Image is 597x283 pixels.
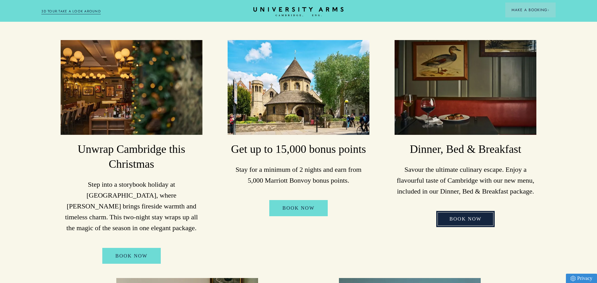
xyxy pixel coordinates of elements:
[61,142,203,172] h3: Unwrap Cambridge this Christmas
[269,200,328,216] a: Book Now
[253,7,344,17] a: Home
[228,142,370,157] h3: Get up to 15,000 bonus points
[228,164,370,186] p: Stay for a minimum of 2 nights and earn from 5,000 Marriott Bonvoy bonus points.
[61,40,203,135] img: image-8c003cf989d0ef1515925c9ae6c58a0350393050-2500x1667-jpg
[395,142,537,157] h3: Dinner, Bed & Breakfast
[228,40,370,135] img: image-a169143ac3192f8fe22129d7686b8569f7c1e8bc-2500x1667-jpg
[511,7,549,13] span: Make a Booking
[547,9,549,11] img: Arrow icon
[395,40,537,135] img: image-a84cd6be42fa7fc105742933f10646be5f14c709-3000x2000-jpg
[566,274,597,283] a: Privacy
[395,164,537,197] p: Savour the ultimate culinary escape. Enjoy a flavourful taste of Cambridge with our new menu, inc...
[571,276,576,281] img: Privacy
[61,179,203,234] p: Step into a storybook holiday at [GEOGRAPHIC_DATA], where [PERSON_NAME] brings fireside warmth an...
[102,248,161,264] a: BOOK NOW
[41,9,101,14] a: 3D TOUR:TAKE A LOOK AROUND
[505,2,556,17] button: Make a BookingArrow icon
[436,211,495,227] a: Book Now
